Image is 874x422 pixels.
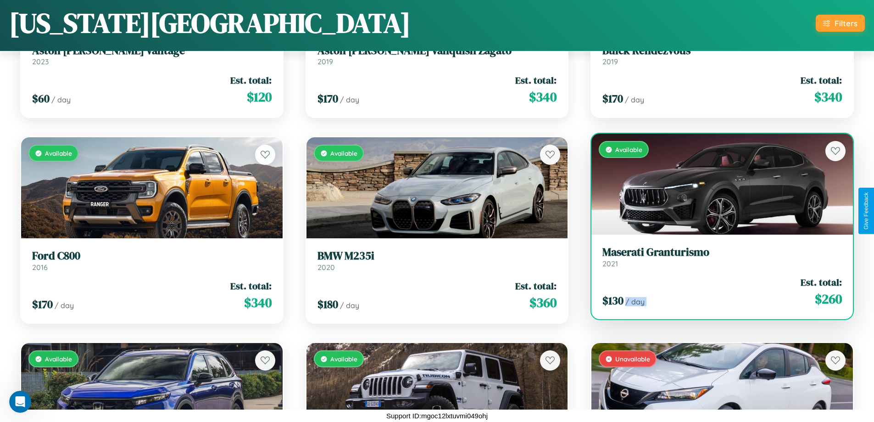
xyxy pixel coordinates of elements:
span: $ 340 [529,88,557,106]
span: $ 340 [244,293,272,312]
span: $ 180 [317,297,338,312]
span: 2019 [602,57,618,66]
a: Aston [PERSON_NAME] Vantage2023 [32,44,272,67]
span: Est. total: [515,73,557,87]
span: $ 170 [32,297,53,312]
span: Available [330,355,357,363]
span: Est. total: [801,276,842,289]
span: / day [625,297,645,306]
span: Est. total: [230,279,272,293]
span: Available [330,149,357,157]
h3: Aston [PERSON_NAME] Vantage [32,44,272,57]
span: Unavailable [615,355,650,363]
span: / day [625,95,644,104]
h3: Ford C800 [32,249,272,263]
span: $ 170 [602,91,623,106]
a: Maserati Granturismo2021 [602,246,842,268]
span: Est. total: [515,279,557,293]
span: $ 120 [247,88,272,106]
span: Est. total: [801,73,842,87]
span: / day [55,301,74,310]
h1: [US_STATE][GEOGRAPHIC_DATA] [9,4,411,42]
a: Ford C8002016 [32,249,272,272]
span: Available [615,146,642,153]
span: $ 340 [814,88,842,106]
div: Give Feedback [863,192,869,230]
div: Filters [835,18,857,28]
span: $ 260 [815,290,842,308]
a: Buick Rendezvous2019 [602,44,842,67]
span: / day [340,95,359,104]
iframe: Intercom live chat [9,391,31,413]
span: Available [45,355,72,363]
span: / day [340,301,359,310]
span: 2023 [32,57,49,66]
span: Est. total: [230,73,272,87]
span: Available [45,149,72,157]
a: Aston [PERSON_NAME] Vanquish Zagato2019 [317,44,557,67]
span: $ 130 [602,293,623,308]
span: 2019 [317,57,333,66]
h3: Maserati Granturismo [602,246,842,259]
p: Support ID: mgoc12lxtuvmi049ohj [386,410,488,422]
span: $ 170 [317,91,338,106]
button: Filters [816,15,865,32]
h3: Aston [PERSON_NAME] Vanquish Zagato [317,44,557,57]
span: 2021 [602,259,618,268]
span: 2016 [32,263,48,272]
span: / day [51,95,71,104]
span: $ 60 [32,91,50,106]
h3: BMW M235i [317,249,557,263]
a: BMW M235i2020 [317,249,557,272]
span: 2020 [317,263,335,272]
span: $ 360 [529,293,557,312]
